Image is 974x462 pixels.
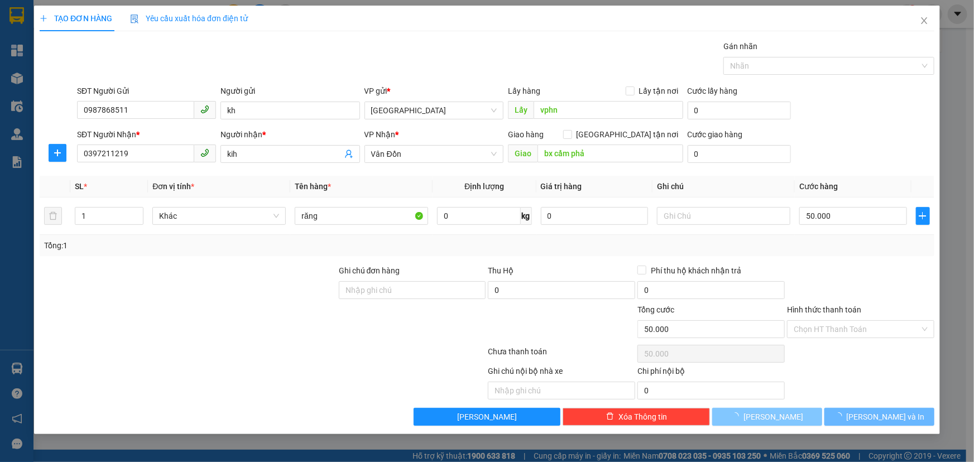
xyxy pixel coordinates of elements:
[799,182,838,191] span: Cước hàng
[339,266,400,275] label: Ghi chú đơn hàng
[364,130,396,139] span: VP Nhận
[688,102,791,119] input: Cước lấy hàng
[508,130,544,139] span: Giao hàng
[909,6,940,37] button: Close
[637,305,674,314] span: Tổng cước
[657,207,790,225] input: Ghi Chú
[534,101,683,119] input: Dọc đường
[847,411,925,423] span: [PERSON_NAME] và In
[646,264,746,277] span: Phí thu hộ khách nhận trả
[541,207,649,225] input: 0
[200,105,209,114] span: phone
[688,145,791,163] input: Cước giao hàng
[44,207,62,225] button: delete
[538,145,683,162] input: Dọc đường
[637,365,785,382] div: Chi phí nội bộ
[220,128,359,141] div: Người nhận
[688,130,743,139] label: Cước giao hàng
[731,412,743,420] span: loading
[49,144,66,162] button: plus
[40,14,112,23] span: TẠO ĐƠN HÀNG
[487,345,637,365] div: Chưa thanh toán
[563,408,710,426] button: deleteXóa Thông tin
[606,412,614,421] span: delete
[77,85,216,97] div: SĐT Người Gửi
[295,207,428,225] input: VD: Bàn, Ghế
[339,281,486,299] input: Ghi chú đơn hàng
[834,412,847,420] span: loading
[488,382,635,400] input: Nhập ghi chú
[159,208,279,224] span: Khác
[743,411,803,423] span: [PERSON_NAME]
[572,128,683,141] span: [GEOGRAPHIC_DATA] tận nơi
[508,101,534,119] span: Lấy
[457,411,517,423] span: [PERSON_NAME]
[488,266,514,275] span: Thu Hộ
[200,148,209,157] span: phone
[824,408,934,426] button: [PERSON_NAME] và In
[44,239,376,252] div: Tổng: 1
[130,14,248,23] span: Yêu cầu xuất hóa đơn điện tử
[488,365,635,382] div: Ghi chú nội bộ nhà xe
[787,305,861,314] label: Hình thức thanh toán
[508,145,538,162] span: Giao
[712,408,822,426] button: [PERSON_NAME]
[916,207,930,225] button: plus
[917,211,929,220] span: plus
[364,85,503,97] div: VP gửi
[723,42,757,51] label: Gán nhãn
[508,86,540,95] span: Lấy hàng
[635,85,683,97] span: Lấy tận nơi
[541,182,582,191] span: Giá trị hàng
[618,411,667,423] span: Xóa Thông tin
[295,182,331,191] span: Tên hàng
[152,182,194,191] span: Đơn vị tính
[414,408,561,426] button: [PERSON_NAME]
[77,128,216,141] div: SĐT Người Nhận
[371,102,497,119] span: Hà Nội
[75,182,84,191] span: SL
[49,148,66,157] span: plus
[220,85,359,97] div: Người gửi
[652,176,795,198] th: Ghi chú
[371,146,497,162] span: Vân Đồn
[688,86,738,95] label: Cước lấy hàng
[130,15,139,23] img: icon
[464,182,504,191] span: Định lượng
[920,16,929,25] span: close
[344,150,353,158] span: user-add
[40,15,47,22] span: plus
[521,207,532,225] span: kg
